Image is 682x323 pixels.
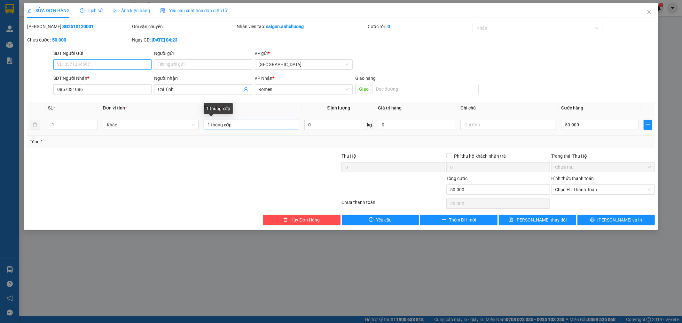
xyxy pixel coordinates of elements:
[555,162,651,172] span: Chưa thu
[255,76,273,81] span: VP Nhận
[152,37,177,42] b: [DATE] 04:23
[644,122,652,127] span: plus
[259,85,349,94] span: Romen
[5,5,15,12] span: Gửi:
[52,37,66,42] b: 50.000
[53,75,152,82] div: SĐT Người Nhận
[75,21,120,30] div: 0857331086
[82,46,91,55] span: SL
[460,120,556,130] input: Ghi Chú
[75,6,90,13] span: Nhận:
[368,23,471,30] div: Cước rồi :
[5,5,70,20] div: [GEOGRAPHIC_DATA]
[644,120,652,130] button: plus
[132,23,236,30] div: Gói vận chuyển:
[113,8,150,13] span: Ảnh kiện hàng
[376,216,392,223] span: Yêu cầu
[420,215,498,225] button: plusThêm ĐH mới
[283,217,288,222] span: delete
[516,216,567,223] span: [PERSON_NAME] thay đổi
[451,153,508,160] span: Phí thu hộ khách nhận trả
[237,23,367,30] div: Nhân viên tạo:
[74,35,83,42] span: CC :
[30,120,40,130] button: delete
[577,215,655,225] button: printer[PERSON_NAME] và In
[555,185,651,194] span: Chọn HT Thanh Toán
[597,216,642,223] span: [PERSON_NAME] và In
[243,87,248,92] span: user-add
[132,36,236,43] div: Ngày GD:
[327,105,350,110] span: Định lượng
[590,217,595,222] span: printer
[255,50,353,57] div: VP gửi
[160,8,165,13] img: icon
[640,3,658,21] button: Close
[204,120,299,130] input: VD: Bàn, Ghế
[80,8,84,13] span: clock-circle
[263,215,341,225] button: deleteHủy Đơn Hàng
[204,103,233,114] div: 1 thùng xớp
[160,8,228,13] span: Yêu cầu xuất hóa đơn điện tử
[366,120,373,130] span: kg
[30,138,263,145] div: Tổng: 1
[74,34,120,42] div: 50.000
[388,24,390,29] b: 0
[80,8,103,13] span: Lịch sử
[442,217,446,222] span: plus
[342,215,419,225] button: exclamation-circleYêu cầu
[75,5,120,13] div: Romen
[499,215,576,225] button: save[PERSON_NAME] thay đổi
[369,217,373,222] span: exclamation-circle
[341,199,446,210] div: Chưa thanh toán
[53,50,152,57] div: SĐT Người Gửi
[27,23,131,30] div: [PERSON_NAME]:
[27,36,131,43] div: Chưa cước :
[551,176,594,181] label: Hình thức thanh toán
[27,8,32,13] span: edit
[27,8,70,13] span: SỬA ĐƠN HÀNG
[259,60,349,69] span: Sài Gòn
[107,120,195,130] span: Khác
[378,105,402,110] span: Giá trị hàng
[154,50,252,57] div: Người gửi
[113,8,117,13] span: picture
[458,102,559,114] th: Ghi chú
[355,84,372,94] span: Giao
[372,84,479,94] input: Dọc đường
[509,217,513,222] span: save
[48,105,53,110] span: SL
[449,216,476,223] span: Thêm ĐH mới
[551,153,655,160] div: Trạng thái Thu Hộ
[561,105,583,110] span: Cước hàng
[5,46,120,54] div: Tên hàng: 1 thùng xớp ( : 1 )
[154,75,252,82] div: Người nhận
[290,216,320,223] span: Hủy Đơn Hàng
[647,9,652,14] span: close
[341,154,356,159] span: Thu Hộ
[75,13,120,21] div: Chi Tình
[62,24,94,29] b: SG2510120001
[355,76,376,81] span: Giao hàng
[103,105,127,110] span: Đơn vị tính
[446,176,467,181] span: Tổng cước
[266,24,304,29] b: saigon.anhchuong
